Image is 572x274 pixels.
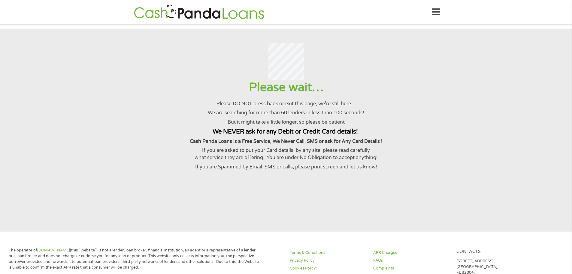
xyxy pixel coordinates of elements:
a: Complaints [373,266,449,271]
h1: Please wait… [7,80,564,95]
strong: Cash Panda Loans is a Free Service, We Never Call, SMS or ask for Any Card Details ! [190,138,383,144]
a: FAQs [373,258,449,263]
a: APR Charges [373,250,449,256]
h4: Contacts [456,249,533,255]
p: The operator of (this “Website”) is not a lender, loan broker, financial institution, an agent or... [9,248,259,270]
a: Terms & Conditions [290,250,366,256]
p: But it might take a little longer, so please be patient [7,119,564,126]
p: Please DO NOT press back or exit this page, we’re still here… [7,100,564,107]
a: Privacy Policy [290,258,366,263]
a: Cookies Policy [290,266,366,271]
strong: We NEVER ask for any Debit or Credit Card details! [213,128,358,135]
a: [DOMAIN_NAME] [37,248,70,253]
img: GetLoanNow Logo [132,4,266,21]
p: If you are Spammed by Email, SMS or calls, please print screen and let us know! [7,163,564,171]
p: If you are asked to put your Card details, by any site, please read carefully what service they a... [7,147,564,162]
p: We are searching for more than 60 lenders in less than 100 seconds! [7,109,564,116]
